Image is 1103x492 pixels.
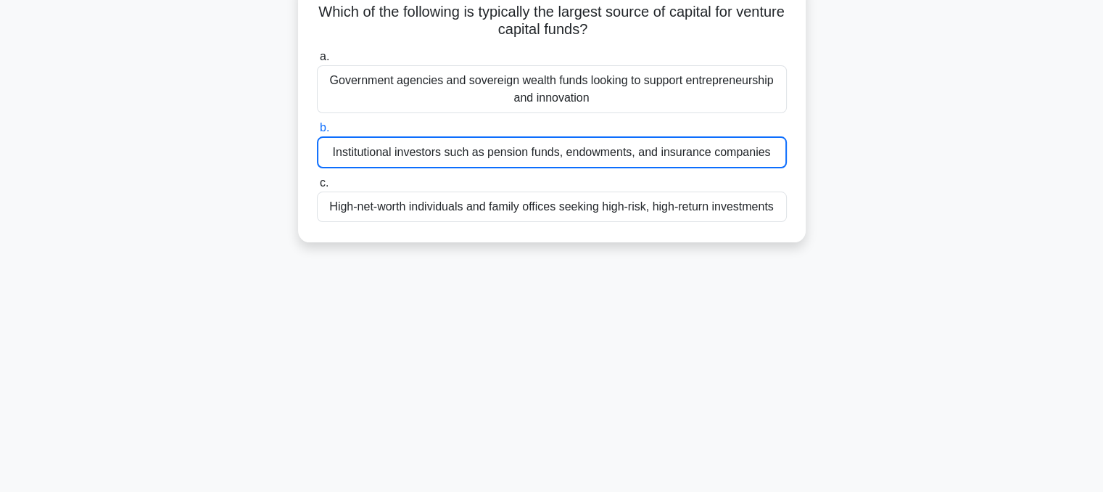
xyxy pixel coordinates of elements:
span: c. [320,176,329,189]
span: b. [320,121,329,134]
div: Government agencies and sovereign wealth funds looking to support entrepreneurship and innovation [317,65,787,113]
div: High-net-worth individuals and family offices seeking high-risk, high-return investments [317,192,787,222]
span: a. [320,50,329,62]
div: Institutional investors such as pension funds, endowments, and insurance companies [317,136,787,168]
h5: Which of the following is typically the largest source of capital for venture capital funds? [315,3,788,39]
